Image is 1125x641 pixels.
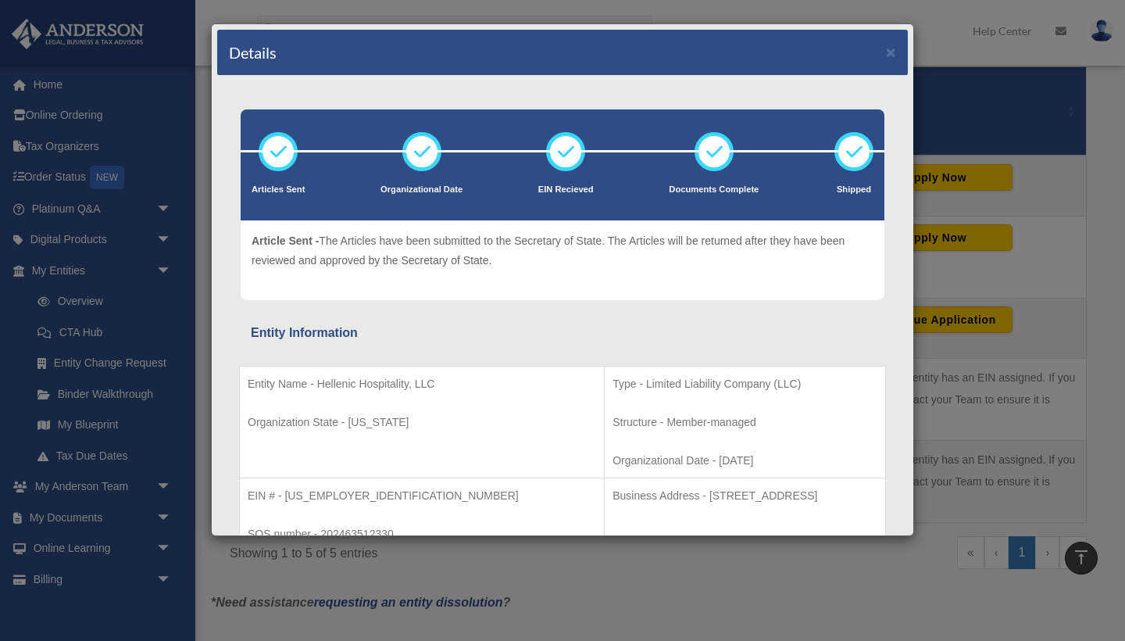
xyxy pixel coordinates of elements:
p: Articles Sent [252,182,305,198]
p: Organizational Date [380,182,462,198]
button: × [886,44,896,60]
p: EIN # - [US_EMPLOYER_IDENTIFICATION_NUMBER] [248,486,596,506]
p: Business Address - [STREET_ADDRESS] [612,486,877,506]
p: Organization State - [US_STATE] [248,413,596,432]
h4: Details [229,41,277,63]
p: Structure - Member-managed [612,413,877,432]
p: Organizational Date - [DATE] [612,451,877,471]
p: EIN Recieved [538,182,594,198]
p: The Articles have been submitted to the Secretary of State. The Articles will be returned after t... [252,231,873,270]
p: Entity Name - Hellenic Hospitality, LLC [248,374,596,394]
p: Type - Limited Liability Company (LLC) [612,374,877,394]
p: SOS number - 202463512330 [248,525,596,544]
p: Shipped [834,182,873,198]
div: Entity Information [251,322,874,344]
p: Documents Complete [669,182,759,198]
span: Article Sent - [252,235,319,247]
